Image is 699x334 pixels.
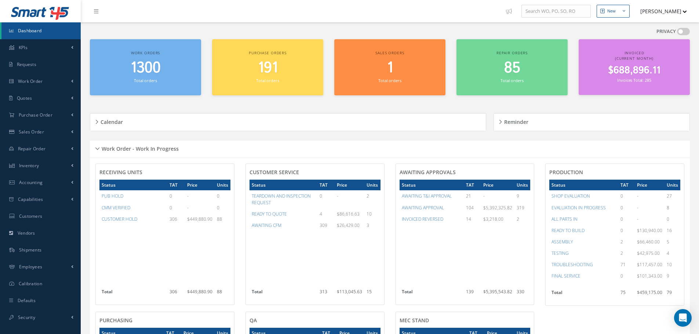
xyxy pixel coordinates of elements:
[551,250,569,256] a: TESTING
[387,58,393,78] span: 1
[167,202,185,213] td: 0
[215,180,230,190] th: Units
[637,216,638,222] span: -
[464,202,481,213] td: 104
[579,39,690,95] a: Invoiced (Current Month) $688,896.11 Invoices Total: 285
[637,250,660,256] span: $42,975.00
[400,286,464,301] th: Total
[317,286,335,301] td: 313
[215,286,230,301] td: 88
[481,180,514,190] th: Price
[521,5,591,18] input: Search WO, PO, SO, RO
[618,190,635,202] td: 0
[19,112,52,118] span: Purchase Order
[500,78,523,83] small: Total orders
[551,193,590,199] a: SHOP EVALUATION
[252,222,281,228] a: AWAITING CFM
[18,27,42,34] span: Dashboard
[674,309,692,327] div: Open Intercom Messenger
[252,193,311,205] a: TEARDOWN AND INSPECTION REQUEST
[665,202,680,213] td: 8
[618,225,635,236] td: 0
[514,190,530,202] td: 9
[665,190,680,202] td: 27
[102,205,130,211] a: CMM VERIFIED
[19,162,39,169] span: Inventory
[665,225,680,236] td: 16
[187,216,212,222] span: $449,880.90
[250,318,381,324] h4: QA
[98,117,123,125] h5: Calendar
[187,193,189,199] span: -
[17,61,36,67] span: Requests
[618,270,635,282] td: 0
[496,50,528,55] span: Repair orders
[249,50,287,55] span: Purchase orders
[400,180,464,190] th: Status
[608,63,660,78] span: $688,896.11
[258,58,278,78] span: 191
[464,213,481,225] td: 14
[633,4,687,18] button: [PERSON_NAME]
[99,318,230,324] h4: PURCHASING
[637,289,662,296] span: $459,175.00
[549,169,680,176] h4: PRODUCTION
[317,190,335,208] td: 0
[131,58,161,78] span: 1300
[637,261,662,268] span: $117,457.00
[637,193,638,199] span: -
[337,289,362,295] span: $113,045.63
[250,286,317,301] th: Total
[102,193,123,199] a: PUB HOLD
[19,44,28,51] span: KPIs
[167,213,185,225] td: 306
[637,227,662,234] span: $130,940.00
[549,287,618,302] th: Total
[402,216,443,222] a: INVOICED REVERSED
[402,193,452,199] a: AWAITING T&I APPROVAL
[17,95,32,101] span: Quotes
[317,208,335,220] td: 4
[337,193,338,199] span: -
[215,190,230,202] td: 0
[551,239,573,245] a: ASSEMBLY
[131,50,160,55] span: Work orders
[402,205,444,211] a: AWAITING APPROVAL
[551,273,580,279] a: FINAL SERVICE
[99,169,230,176] h4: RECEIVING UNITS
[665,247,680,259] td: 4
[618,180,635,190] th: TAT
[250,180,317,190] th: Status
[665,259,680,270] td: 10
[464,286,481,301] td: 139
[483,289,512,295] span: $5,395,543.82
[18,146,46,152] span: Repair Order
[185,180,215,190] th: Price
[167,180,185,190] th: TAT
[364,190,380,208] td: 2
[400,169,531,176] h4: AWAITING APPROVALS
[364,286,380,301] td: 15
[250,169,381,176] h4: CUSTOMER SERVICE
[618,202,635,213] td: 0
[134,78,157,83] small: Total orders
[1,22,81,39] a: Dashboard
[364,208,380,220] td: 10
[618,259,635,270] td: 71
[456,39,568,95] a: Repair orders 85 Total orders
[615,56,654,61] span: (Current Month)
[637,205,638,211] span: -
[19,179,43,186] span: Accounting
[19,213,43,219] span: Customers
[215,213,230,225] td: 88
[256,78,279,83] small: Total orders
[656,28,676,35] label: PRIVACY
[665,287,680,302] td: 79
[618,247,635,259] td: 2
[90,39,201,95] a: Work orders 1300 Total orders
[665,180,680,190] th: Units
[549,180,618,190] th: Status
[483,205,512,211] span: $5,392,325.82
[364,180,380,190] th: Units
[551,227,585,234] a: READY TO BUILD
